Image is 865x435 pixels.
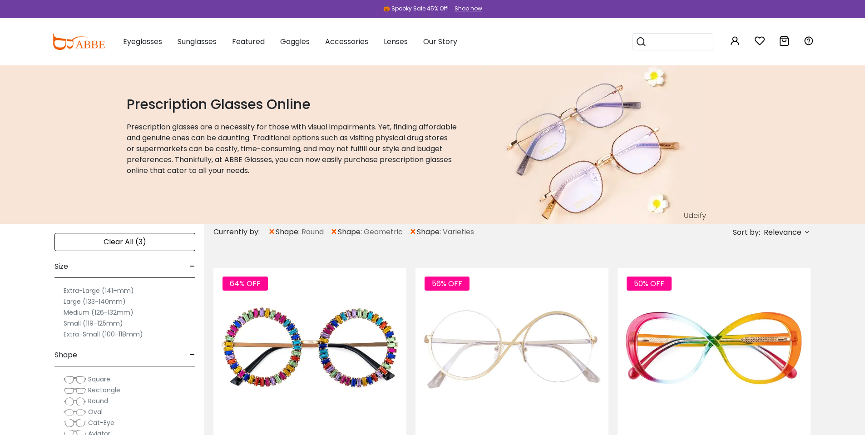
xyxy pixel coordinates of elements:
[127,96,457,113] h1: Prescription Glasses Online
[64,296,126,307] label: Large (133-140mm)
[764,224,801,241] span: Relevance
[54,256,68,277] span: Size
[268,224,276,240] span: ×
[189,256,195,277] span: -
[178,36,217,47] span: Sunglasses
[423,36,457,47] span: Our Story
[384,36,408,47] span: Lenses
[280,36,310,47] span: Goggles
[64,386,86,395] img: Rectangle.png
[54,233,195,251] div: Clear All (3)
[54,344,77,366] span: Shape
[64,329,143,340] label: Extra-Small (100-118mm)
[443,227,474,237] span: Varieties
[618,268,811,429] img: Multicolor Sheaf - TR ,Universal Bridge Fit
[627,277,672,291] span: 50% OFF
[64,285,134,296] label: Extra-Large (141+mm)
[222,277,268,291] span: 64% OFF
[64,397,86,406] img: Round.png
[302,227,324,237] span: Round
[64,419,86,428] img: Cat-Eye.png
[189,344,195,366] span: -
[425,277,470,291] span: 56% OFF
[338,227,364,237] span: shape:
[88,386,120,395] span: Rectangle
[88,396,108,405] span: Round
[127,122,457,176] p: Prescription glasses are a necessity for those with visual impairments. Yet, finding affordable a...
[276,227,302,237] span: shape:
[409,224,417,240] span: ×
[415,268,608,429] img: Gold Nightshade - Metal ,Adjust Nose Pads
[417,227,443,237] span: shape:
[64,307,133,318] label: Medium (126-132mm)
[383,5,449,13] div: 🎃 Spooky Sale 45% Off!
[51,34,105,50] img: abbeglasses.com
[64,408,86,417] img: Oval.png
[364,227,403,237] span: Geometric
[88,407,103,416] span: Oval
[325,36,368,47] span: Accessories
[733,227,760,237] span: Sort by:
[88,375,110,384] span: Square
[213,224,268,240] div: Currently by:
[213,268,406,429] img: Multicolor Seamews - Plastic ,Universal Bridge Fit
[330,224,338,240] span: ×
[232,36,265,47] span: Featured
[64,375,86,384] img: Square.png
[455,5,482,13] div: Shop now
[64,318,123,329] label: Small (119-125mm)
[123,36,162,47] span: Eyeglasses
[88,418,114,427] span: Cat-Eye
[450,5,482,12] a: Shop now
[479,65,710,224] img: prescription glasses online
